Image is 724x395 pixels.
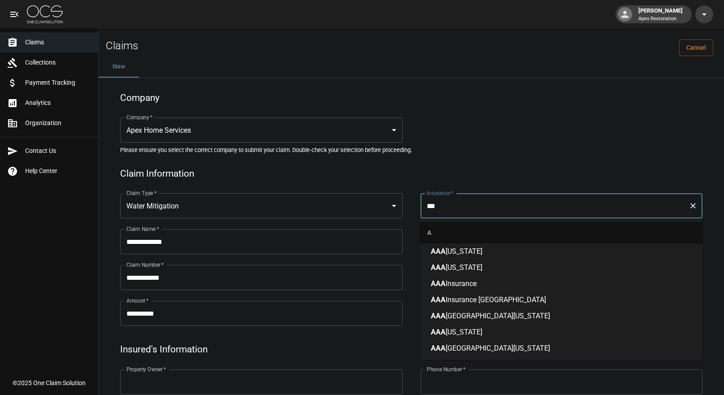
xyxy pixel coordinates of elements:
[446,328,482,336] span: [US_STATE]
[126,225,159,233] label: Claim Name
[679,39,713,56] a: Cancel
[25,58,91,67] span: Collections
[446,247,482,256] span: [US_STATE]
[431,295,446,304] span: AAA
[120,146,702,154] h5: Please ensure you select the correct company to submit your claim. Double-check your selection be...
[687,200,699,212] button: Clear
[27,5,63,23] img: ocs-logo-white-transparent.png
[120,193,403,218] div: Water Mitigation
[446,312,550,320] span: [GEOGRAPHIC_DATA][US_STATE]
[25,78,91,87] span: Payment Tracking
[5,5,23,23] button: open drawer
[446,295,546,304] span: Insurance [GEOGRAPHIC_DATA]
[431,328,446,336] span: AAA
[99,56,139,78] button: New
[431,344,446,352] span: AAA
[420,222,702,243] div: A
[431,279,446,288] span: AAA
[126,189,156,197] label: Claim Type
[25,146,91,156] span: Contact Us
[638,15,683,23] p: Apex Restoration
[25,98,91,108] span: Analytics
[427,365,465,373] label: Phone Number
[126,297,149,304] label: Amount
[635,6,686,22] div: [PERSON_NAME]
[25,166,91,176] span: Help Center
[25,118,91,128] span: Organization
[120,117,403,143] div: Apex Home Services
[126,365,166,373] label: Property Owner
[446,344,550,352] span: [GEOGRAPHIC_DATA][US_STATE]
[126,113,153,121] label: Company
[25,38,91,47] span: Claims
[431,263,446,272] span: AAA
[126,261,164,269] label: Claim Number
[13,378,86,387] div: © 2025 One Claim Solution
[446,279,477,288] span: Insurance
[446,263,482,272] span: [US_STATE]
[106,39,138,52] h2: Claims
[431,247,446,256] span: AAA
[427,189,453,197] label: Insurance
[99,56,724,78] div: dynamic tabs
[431,312,446,320] span: AAA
